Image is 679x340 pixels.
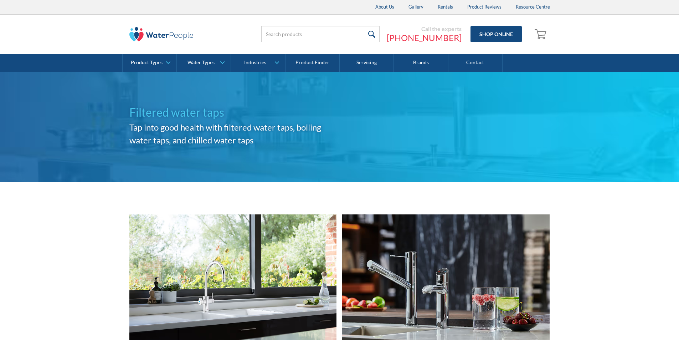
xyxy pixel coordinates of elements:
a: Contact [448,54,503,72]
a: Open empty cart [533,26,550,43]
a: Brands [394,54,448,72]
div: Call the experts [387,25,462,32]
img: shopping cart [535,28,548,40]
a: Servicing [340,54,394,72]
a: [PHONE_NUMBER] [387,32,462,43]
div: Water Types [187,60,215,66]
div: Product Types [131,60,163,66]
a: Product Types [123,54,176,72]
input: Search products [261,26,380,42]
h1: Filtered water taps [129,104,340,121]
a: Product Finder [286,54,340,72]
a: Water Types [177,54,231,72]
a: Shop Online [470,26,522,42]
h2: Tap into good health with filtered water taps, boiling water taps, and chilled water taps [129,121,340,147]
div: Industries [244,60,266,66]
img: The Water People [129,27,194,41]
a: Industries [231,54,285,72]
